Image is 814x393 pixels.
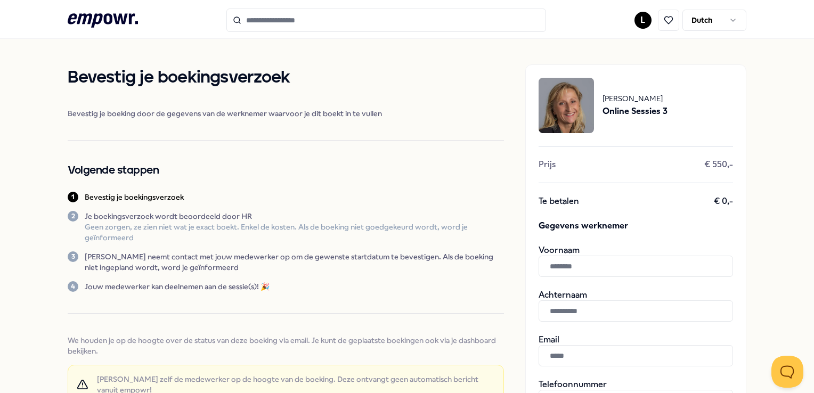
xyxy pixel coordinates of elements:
[539,290,733,322] div: Achternaam
[85,222,503,243] p: Geen zorgen, ze zien niet wat je exact boekt. Enkel de kosten. Als de boeking niet goedgekeurd wo...
[539,78,594,133] img: package image
[603,93,668,104] span: [PERSON_NAME]
[68,192,78,202] div: 1
[714,196,733,207] span: € 0,-
[85,251,503,273] p: [PERSON_NAME] neemt contact met jouw medewerker op om de gewenste startdatum te bevestigen. Als d...
[68,108,503,119] span: Bevestig je boeking door de gegevens van de werknemer waarvoor je dit boekt in te vullen
[539,245,733,277] div: Voornaam
[85,211,503,222] p: Je boekingsverzoek wordt beoordeeld door HR
[85,281,270,292] p: Jouw medewerker kan deelnemen aan de sessie(s)! 🎉
[771,356,803,388] iframe: Help Scout Beacon - Open
[68,162,503,179] h2: Volgende stappen
[634,12,652,29] button: L
[539,219,733,232] span: Gegevens werknemer
[539,334,733,366] div: Email
[68,211,78,222] div: 2
[539,196,579,207] span: Te betalen
[603,104,668,118] span: Online Sessies 3
[68,281,78,292] div: 4
[704,159,733,170] span: € 550,-
[68,335,503,356] span: We houden je op de hoogte over de status van deze boeking via email. Je kunt de geplaatste boekin...
[226,9,546,32] input: Search for products, categories or subcategories
[539,159,556,170] span: Prijs
[68,251,78,262] div: 3
[68,64,503,91] h1: Bevestig je boekingsverzoek
[85,192,184,202] p: Bevestig je boekingsverzoek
